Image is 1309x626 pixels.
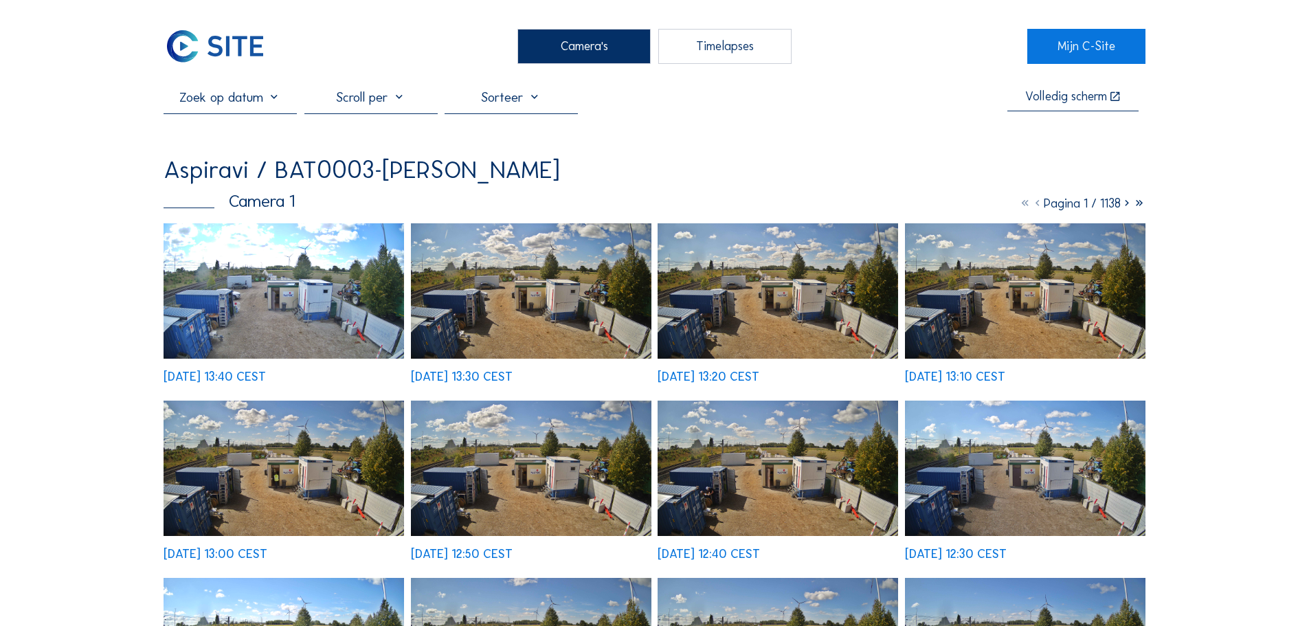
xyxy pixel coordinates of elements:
[905,548,1007,561] div: [DATE] 12:30 CEST
[164,29,281,63] a: C-SITE Logo
[411,371,513,383] div: [DATE] 13:30 CEST
[1027,29,1145,63] a: Mijn C-Site
[658,548,760,561] div: [DATE] 12:40 CEST
[164,223,404,359] img: image_52919224
[517,29,651,63] div: Camera's
[411,401,651,536] img: image_52917806
[411,223,651,359] img: image_52918919
[411,548,513,561] div: [DATE] 12:50 CEST
[164,401,404,536] img: image_52918124
[658,223,898,359] img: image_52918617
[164,371,266,383] div: [DATE] 13:40 CEST
[164,157,559,182] div: Aspiravi / BAT0003-[PERSON_NAME]
[1025,91,1107,104] div: Volledig scherm
[164,89,297,105] input: Zoek op datum 󰅀
[164,548,267,561] div: [DATE] 13:00 CEST
[905,401,1145,536] img: image_52917284
[658,371,759,383] div: [DATE] 13:20 CEST
[905,223,1145,359] img: image_52918390
[658,29,792,63] div: Timelapses
[1044,196,1121,211] span: Pagina 1 / 1138
[905,371,1005,383] div: [DATE] 13:10 CEST
[658,401,898,536] img: image_52917592
[164,29,267,63] img: C-SITE Logo
[164,193,295,210] div: Camera 1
